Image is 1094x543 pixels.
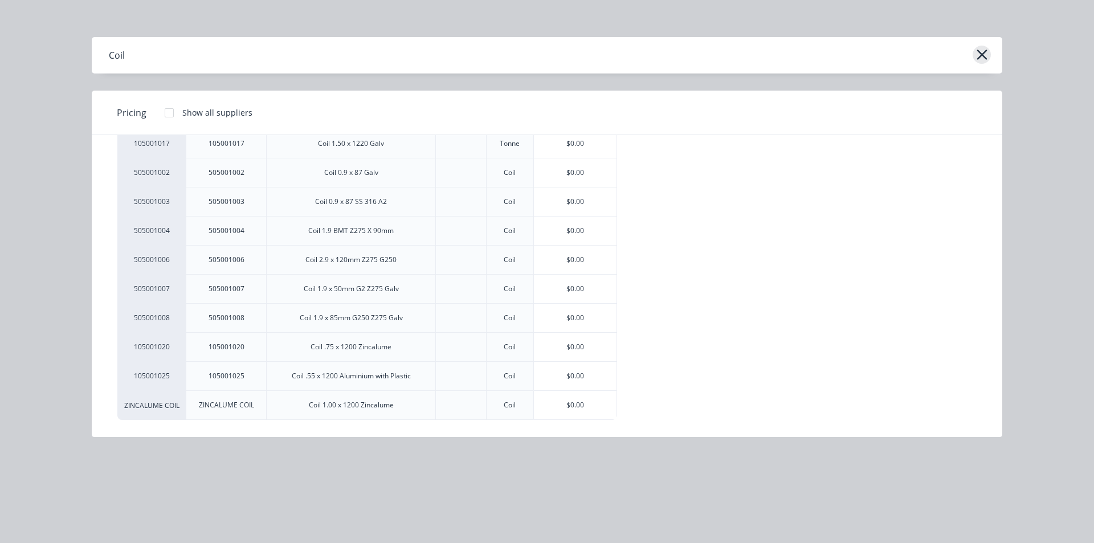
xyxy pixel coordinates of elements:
div: Coil 1.9 x 50mm G2 Z275 Galv [304,284,399,294]
div: Coil [504,400,516,410]
div: Coil .75 x 1200 Zincalume [311,342,391,352]
div: Coil 2.9 x 120mm Z275 G250 [305,255,397,265]
div: 505001008 [117,303,186,332]
div: Coil [504,255,516,265]
div: Coil 1.9 BMT Z275 X 90mm [308,226,394,236]
div: Coil 1.9 x 85mm G250 Z275 Galv [300,313,403,323]
div: $0.00 [534,187,617,216]
div: $0.00 [534,333,617,361]
div: $0.00 [534,217,617,245]
div: 105001025 [117,361,186,390]
div: 105001020 [117,332,186,361]
div: 505001004 [209,226,244,236]
div: 505001002 [209,168,244,178]
div: 505001003 [209,197,244,207]
div: Coil 1.00 x 1200 Zincalume [309,400,394,410]
div: Tonne [500,138,520,149]
div: 505001007 [209,284,244,294]
div: $0.00 [534,158,617,187]
div: Coil .55 x 1200 Aluminium with Plastic [292,371,411,381]
div: 505001007 [117,274,186,303]
div: 105001020 [209,342,244,352]
div: Coil 1.50 x 1220 Galv [318,138,384,149]
div: $0.00 [534,362,617,390]
div: $0.00 [534,275,617,303]
div: $0.00 [534,304,617,332]
div: ZINCALUME COIL [199,400,254,410]
div: Coil [109,48,125,62]
div: 505001002 [117,158,186,187]
div: $0.00 [534,246,617,274]
div: Coil 0.9 x 87 Galv [324,168,378,178]
div: Coil [504,284,516,294]
span: Pricing [117,106,146,120]
div: Coil [504,342,516,352]
div: Coil [504,313,516,323]
div: 505001006 [209,255,244,265]
div: Show all suppliers [182,107,252,119]
div: 505001006 [117,245,186,274]
div: ZINCALUME COIL [117,390,186,420]
div: Coil [504,197,516,207]
div: 105001017 [209,138,244,149]
div: 505001004 [117,216,186,245]
div: 105001017 [117,129,186,158]
div: Coil 0.9 x 87 SS 316 A2 [315,197,387,207]
div: 105001025 [209,371,244,381]
div: $0.00 [534,129,617,158]
div: $0.00 [534,391,617,419]
div: 505001003 [117,187,186,216]
div: Coil [504,168,516,178]
div: Coil [504,371,516,381]
div: Coil [504,226,516,236]
div: 505001008 [209,313,244,323]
